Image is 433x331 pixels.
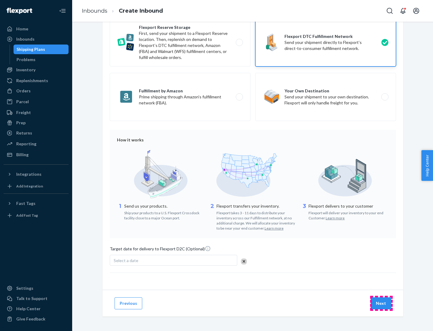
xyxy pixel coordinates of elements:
[57,5,69,17] button: Close Navigation
[265,226,284,231] button: Learn more
[421,150,433,181] button: Help Center
[4,118,69,128] a: Prep
[4,304,69,314] a: Help Center
[4,128,69,138] a: Returns
[16,200,35,206] div: Fast Tags
[16,295,48,302] div: Talk to Support
[17,46,45,52] div: Shipping Plans
[4,139,69,149] a: Reporting
[4,199,69,208] button: Fast Tags
[4,76,69,85] a: Replenishments
[16,141,36,147] div: Reporting
[4,86,69,96] a: Orders
[117,203,123,221] div: 1
[16,67,35,73] div: Inventory
[16,120,26,126] div: Prep
[326,215,345,221] button: Learn more
[4,97,69,107] a: Parcel
[14,55,69,64] a: Problems
[4,34,69,44] a: Inbounds
[16,285,33,291] div: Settings
[82,8,107,14] a: Inbounds
[384,5,396,17] button: Open Search Box
[309,203,389,209] p: Flexport delivers to your customer
[309,209,389,221] div: Flexport will deliver your inventory to your end Customer.
[4,294,69,303] a: Talk to Support
[17,57,35,63] div: Problems
[301,203,307,221] div: 3
[124,203,204,209] p: Send us your products.
[77,2,168,20] ol: breadcrumbs
[4,150,69,159] a: Billing
[16,99,29,105] div: Parcel
[4,169,69,179] button: Integrations
[16,316,45,322] div: Give Feedback
[16,78,48,84] div: Replenishments
[16,213,38,218] div: Add Fast Tag
[4,181,69,191] a: Add Integration
[119,8,163,14] a: Create Inbound
[16,36,35,42] div: Inbounds
[4,108,69,117] a: Freight
[117,137,389,143] div: How it works
[4,65,69,75] a: Inventory
[4,283,69,293] a: Settings
[16,110,31,116] div: Freight
[16,152,29,158] div: Billing
[16,171,41,177] div: Integrations
[397,5,409,17] button: Open notifications
[7,8,32,14] img: Flexport logo
[209,203,215,231] div: 2
[124,209,204,221] div: Ship your products to a U.S. Flexport Crossdock facility close to a major Ocean port.
[4,314,69,324] button: Give Feedback
[371,297,391,309] button: Next
[16,88,31,94] div: Orders
[16,130,32,136] div: Returns
[16,26,28,32] div: Home
[16,306,41,312] div: Help Center
[216,203,297,209] p: Flexport transfers your inventory.
[114,258,138,263] span: Select a date
[216,209,297,231] div: Flexport takes 3 - 11 days to distribute your inventory across our Fulfillment network, at no add...
[4,211,69,220] a: Add Fast Tag
[115,297,142,309] button: Previous
[14,45,69,54] a: Shipping Plans
[110,246,211,254] span: Target date for delivery to Flexport D2C (Optional)
[4,24,69,34] a: Home
[16,184,43,189] div: Add Integration
[410,5,422,17] button: Open account menu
